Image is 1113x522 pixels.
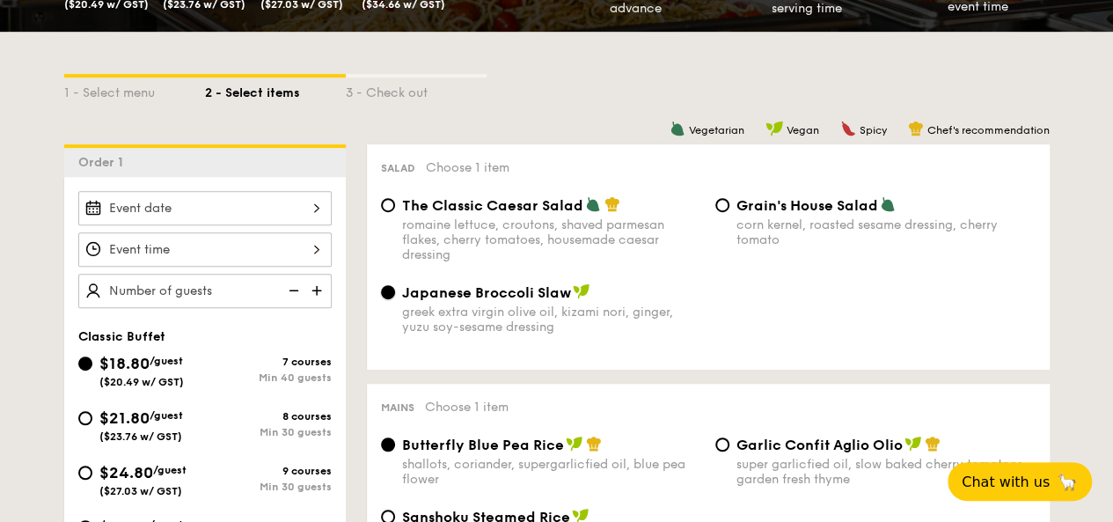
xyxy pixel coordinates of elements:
[787,124,819,136] span: Vegan
[1057,472,1078,492] span: 🦙
[381,285,395,299] input: Japanese Broccoli Slawgreek extra virgin olive oil, kizami nori, ginger, yuzu soy-sesame dressing
[670,121,685,136] img: icon-vegetarian.fe4039eb.svg
[99,463,153,482] span: $24.80
[78,466,92,480] input: $24.80/guest($27.03 w/ GST)9 coursesMin 30 guests
[860,124,887,136] span: Spicy
[78,411,92,425] input: $21.80/guest($23.76 w/ GST)8 coursesMin 30 guests
[99,430,182,443] span: ($23.76 w/ GST)
[840,121,856,136] img: icon-spicy.37a8142b.svg
[962,474,1050,490] span: Chat with us
[715,198,729,212] input: Grain's House Saladcorn kernel, roasted sesame dressing, cherry tomato
[99,354,150,373] span: $18.80
[99,408,150,428] span: $21.80
[736,437,903,453] span: Garlic Confit Aglio Olio
[78,357,92,371] input: $18.80/guest($20.49 w/ GST)7 coursesMin 40 guests
[402,437,564,453] span: Butterfly Blue Pea Rice
[948,462,1092,501] button: Chat with us🦙
[205,481,332,493] div: Min 30 guests
[880,196,896,212] img: icon-vegetarian.fe4039eb.svg
[150,409,183,422] span: /guest
[402,305,701,335] div: greek extra virgin olive oil, kizami nori, ginger, yuzu soy-sesame dressing
[78,155,130,170] span: Order 1
[566,436,583,452] img: icon-vegan.f8ff3823.svg
[99,485,182,497] span: ($27.03 w/ GST)
[402,217,701,262] div: romaine lettuce, croutons, shaved parmesan flakes, cherry tomatoes, housemade caesar dressing
[402,284,571,301] span: Japanese Broccoli Slaw
[78,232,332,267] input: Event time
[426,160,509,175] span: Choose 1 item
[715,437,729,452] input: Garlic Confit Aglio Oliosuper garlicfied oil, slow baked cherry tomatoes, garden fresh thyme
[78,191,332,225] input: Event date
[205,426,332,438] div: Min 30 guests
[736,197,878,214] span: Grain's House Salad
[381,437,395,452] input: Butterfly Blue Pea Riceshallots, coriander, supergarlicfied oil, blue pea flower
[908,121,924,136] img: icon-chef-hat.a58ddaea.svg
[205,465,332,477] div: 9 courses
[765,121,783,136] img: icon-vegan.f8ff3823.svg
[585,196,601,212] img: icon-vegetarian.fe4039eb.svg
[689,124,744,136] span: Vegetarian
[402,457,701,487] div: shallots, coriander, supergarlicfied oil, blue pea flower
[279,274,305,307] img: icon-reduce.1d2dbef1.svg
[150,355,183,367] span: /guest
[205,77,346,102] div: 2 - Select items
[402,197,583,214] span: The Classic Caesar Salad
[381,401,414,414] span: Mains
[346,77,487,102] div: 3 - Check out
[205,356,332,368] div: 7 courses
[153,464,187,476] span: /guest
[205,371,332,384] div: Min 40 guests
[925,436,941,452] img: icon-chef-hat.a58ddaea.svg
[78,274,332,308] input: Number of guests
[381,198,395,212] input: The Classic Caesar Saladromaine lettuce, croutons, shaved parmesan flakes, cherry tomatoes, house...
[425,400,509,415] span: Choose 1 item
[927,124,1050,136] span: Chef's recommendation
[904,436,922,452] img: icon-vegan.f8ff3823.svg
[64,77,205,102] div: 1 - Select menu
[586,436,602,452] img: icon-chef-hat.a58ddaea.svg
[736,457,1036,487] div: super garlicfied oil, slow baked cherry tomatoes, garden fresh thyme
[381,162,415,174] span: Salad
[99,376,184,388] span: ($20.49 w/ GST)
[736,217,1036,247] div: corn kernel, roasted sesame dressing, cherry tomato
[604,196,620,212] img: icon-chef-hat.a58ddaea.svg
[573,283,590,299] img: icon-vegan.f8ff3823.svg
[305,274,332,307] img: icon-add.58712e84.svg
[78,329,165,344] span: Classic Buffet
[205,410,332,423] div: 8 courses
